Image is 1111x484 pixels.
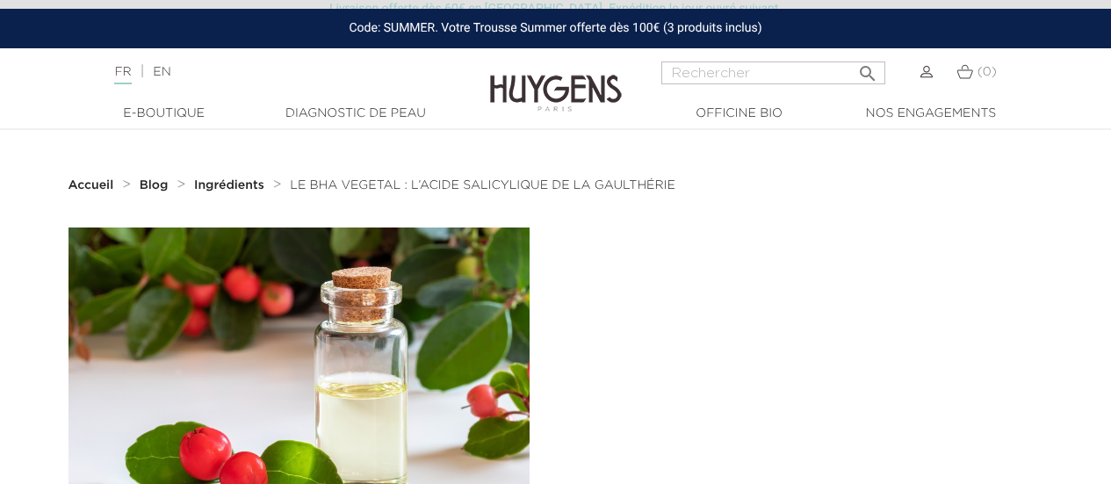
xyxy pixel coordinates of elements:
[852,56,884,80] button: 
[194,179,264,191] strong: Ingrédients
[194,178,269,192] a: Ingrédients
[290,179,675,191] span: LE BHA VEGETAL : L’ACIDE SALICYLIQUE DE LA GAULTHÉRIE
[490,47,622,114] img: Huygens
[843,105,1019,123] a: Nos engagements
[140,179,169,191] strong: Blog
[268,105,444,123] a: Diagnostic de peau
[114,66,131,84] a: FR
[76,105,252,123] a: E-Boutique
[105,61,450,83] div: |
[290,178,675,192] a: LE BHA VEGETAL : L’ACIDE SALICYLIQUE DE LA GAULTHÉRIE
[140,178,173,192] a: Blog
[857,58,878,79] i: 
[652,105,827,123] a: Officine Bio
[69,179,114,191] strong: Accueil
[69,178,118,192] a: Accueil
[661,61,885,84] input: Rechercher
[978,66,997,78] span: (0)
[153,66,170,78] a: EN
